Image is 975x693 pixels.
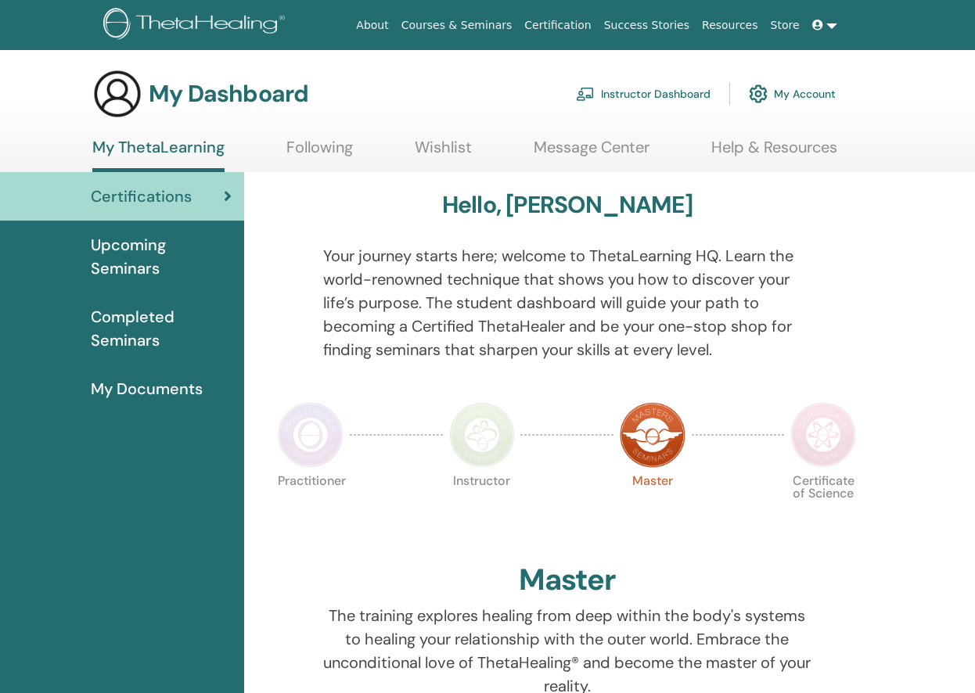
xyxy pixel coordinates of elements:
[620,475,685,540] p: Master
[449,402,515,468] img: Instructor
[92,138,225,172] a: My ThetaLearning
[576,77,711,111] a: Instructor Dashboard
[620,402,685,468] img: Master
[576,87,595,101] img: chalkboard-teacher.svg
[92,69,142,119] img: generic-user-icon.jpg
[518,11,597,40] a: Certification
[286,138,353,168] a: Following
[91,233,232,280] span: Upcoming Seminars
[91,185,192,208] span: Certifications
[749,77,836,111] a: My Account
[323,244,811,361] p: Your journey starts here; welcome to ThetaLearning HQ. Learn the world-renowned technique that sh...
[278,402,344,468] img: Practitioner
[91,377,203,400] span: My Documents
[534,138,649,168] a: Message Center
[519,562,616,598] h2: Master
[598,11,696,40] a: Success Stories
[749,81,768,107] img: cog.svg
[395,11,519,40] a: Courses & Seminars
[711,138,837,168] a: Help & Resources
[149,80,308,108] h3: My Dashboard
[91,305,232,352] span: Completed Seminars
[765,11,806,40] a: Store
[696,11,765,40] a: Resources
[790,402,856,468] img: Certificate of Science
[415,138,472,168] a: Wishlist
[103,8,290,43] img: logo.png
[350,11,394,40] a: About
[449,475,515,540] p: Instructor
[442,191,693,219] h3: Hello, [PERSON_NAME]
[278,475,344,540] p: Practitioner
[790,475,856,540] p: Certificate of Science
